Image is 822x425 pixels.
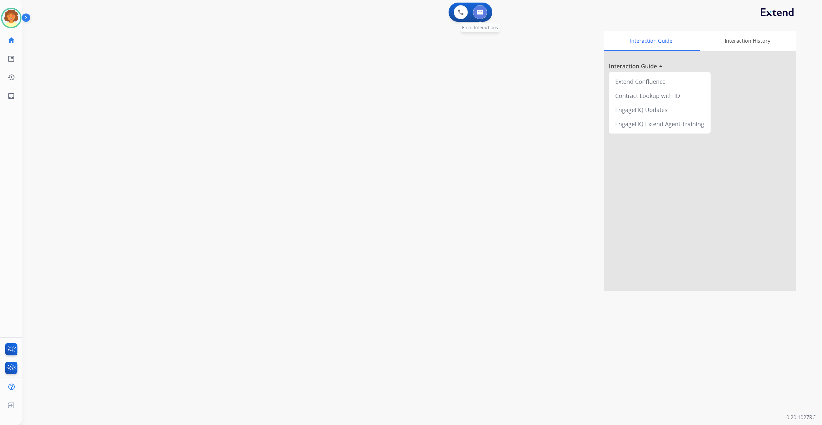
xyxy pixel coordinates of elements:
div: Extend Confluence [611,74,708,89]
p: 0.20.1027RC [786,413,816,421]
div: Interaction History [698,31,796,51]
img: avatar [2,9,20,27]
span: Email Interactions [462,24,498,30]
mat-icon: list_alt [7,55,15,63]
div: Interaction Guide [604,31,698,51]
mat-icon: home [7,36,15,44]
mat-icon: history [7,74,15,81]
div: EngageHQ Extend Agent Training [611,117,708,131]
div: EngageHQ Updates [611,103,708,117]
div: Contract Lookup with ID [611,89,708,103]
mat-icon: inbox [7,92,15,100]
